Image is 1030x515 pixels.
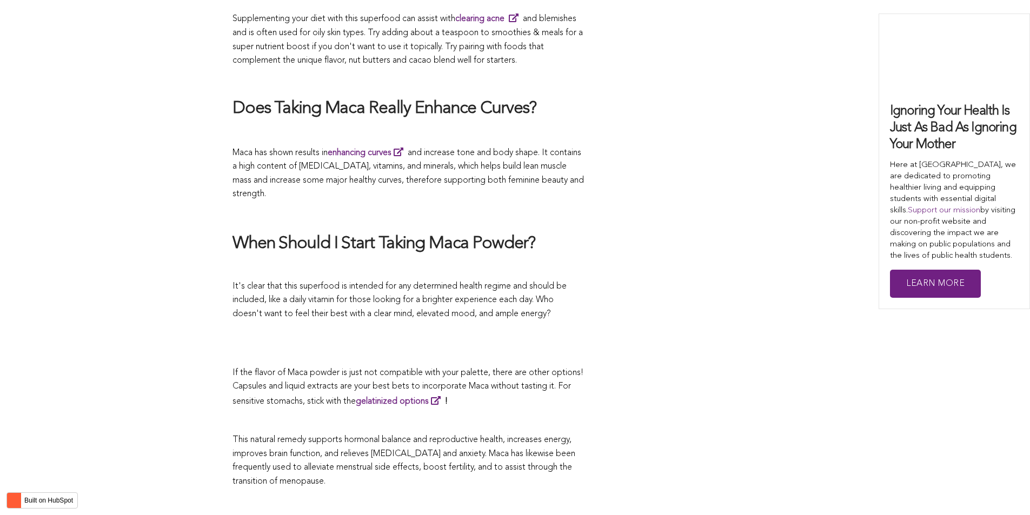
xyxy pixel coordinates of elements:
[232,15,583,65] span: Supplementing your diet with this superfood can assist with and blemishes and is often used for o...
[328,149,391,157] strong: enhancing curves
[890,270,981,298] a: Learn More
[232,369,583,406] span: If the flavor of Maca powder is just not compatible with your palette, there are other options! C...
[232,233,584,256] h2: When Should I Start Taking Maca Powder?
[976,463,1030,515] iframe: Chat Widget
[20,493,77,507] label: Built on HubSpot
[232,98,584,121] h2: Does Taking Maca Really Enhance Curves?
[356,397,445,406] a: gelatinized options
[7,494,20,507] img: HubSpot sprocket logo
[455,15,504,23] strong: clearing acne
[356,397,448,406] strong: !
[232,282,567,318] span: It's clear that this superfood is intended for any determined health regime and should be include...
[232,149,584,199] span: Maca has shown results in and increase tone and body shape. It contains a high content of [MEDICA...
[328,149,408,157] a: enhancing curves
[455,15,523,23] a: clearing acne
[6,492,78,509] button: Built on HubSpot
[232,436,575,486] span: This natural remedy supports hormonal balance and reproductive health, increases energy, improves...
